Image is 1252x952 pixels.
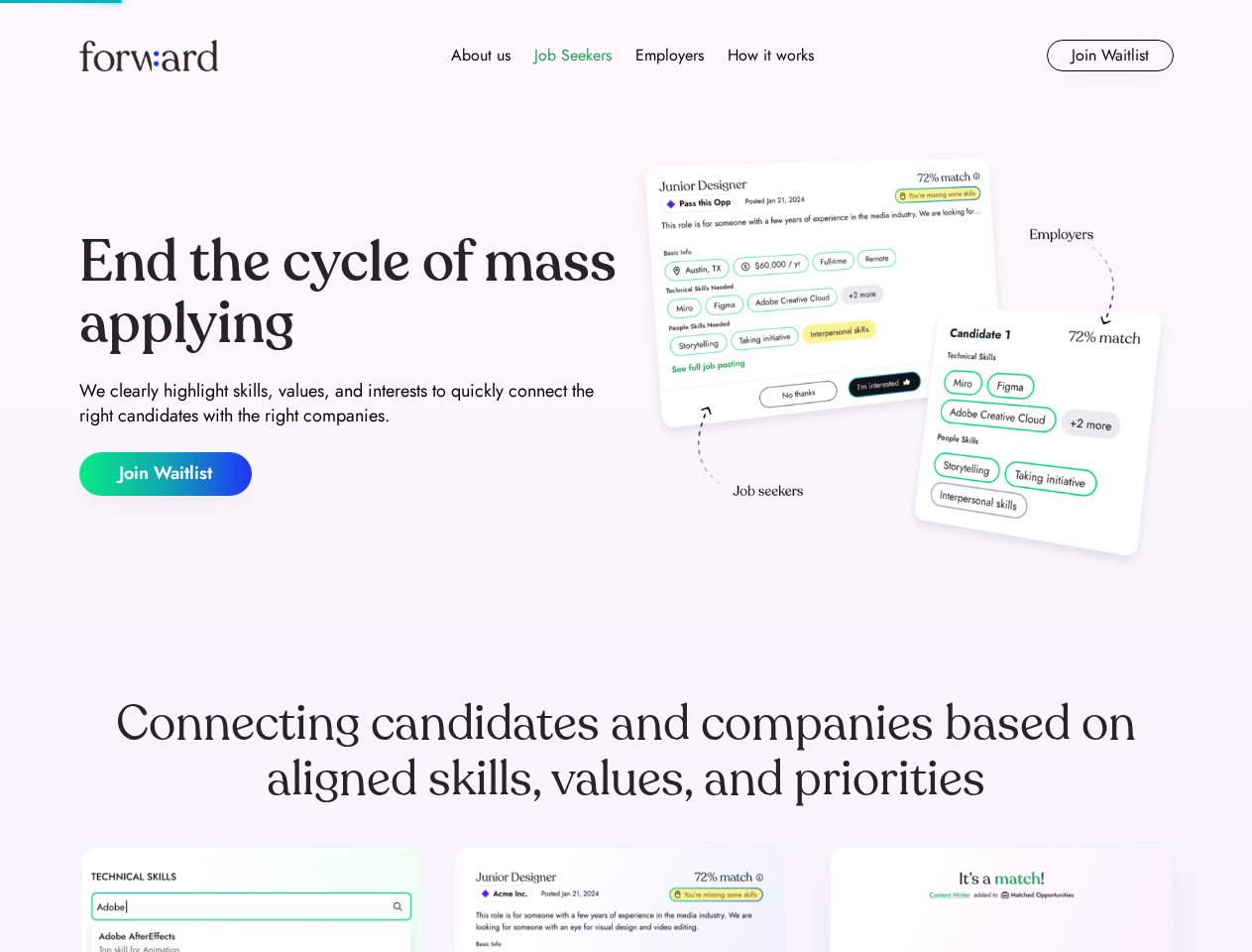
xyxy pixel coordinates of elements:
[635,44,704,67] div: Employers
[451,44,511,67] div: About us
[1047,40,1174,71] button: Join Waitlist
[728,44,814,67] div: How it works
[634,151,1174,577] img: hero-image.png
[79,696,1174,807] div: Connecting candidates and companies based on aligned skills, values, and priorities
[534,44,612,67] div: Job Seekers
[79,40,218,71] img: Forward logo
[79,232,619,354] div: End the cycle of mass applying
[79,379,619,428] div: We clearly highlight skills, values, and interests to quickly connect the right candidates with t...
[79,452,252,496] button: Join Waitlist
